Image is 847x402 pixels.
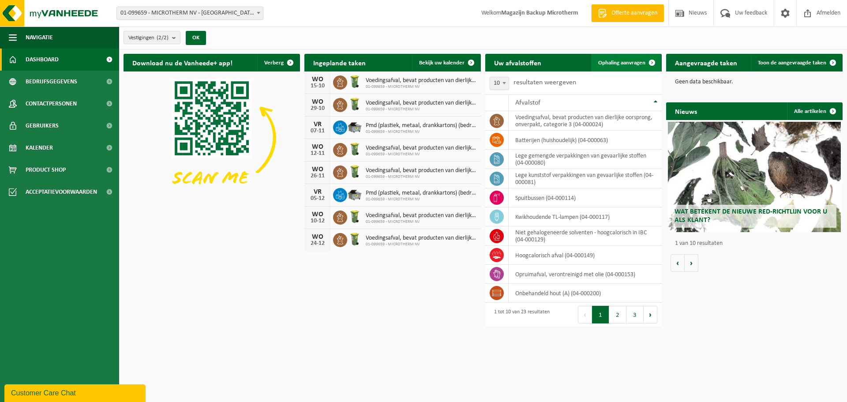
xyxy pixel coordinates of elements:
[675,240,838,247] p: 1 van 10 resultaten
[124,71,300,204] img: Download de VHEPlus App
[666,102,706,120] h2: Nieuws
[309,166,326,173] div: WO
[347,209,362,224] img: WB-0140-HPE-GN-50
[366,129,476,135] span: 01-099659 - MICROTHERM NV
[366,174,476,180] span: 01-099659 - MICROTHERM NV
[347,142,362,157] img: WB-0140-HPE-GN-50
[591,4,664,22] a: Offerte aanvragen
[116,7,263,20] span: 01-099659 - MICROTHERM NV - SINT-NIKLAAS
[347,97,362,112] img: WB-0140-HPE-GN-50
[509,207,662,226] td: kwikhoudende TL-lampen (04-000117)
[309,83,326,89] div: 15-10
[513,79,576,86] label: resultaten weergeven
[751,54,842,71] a: Toon de aangevraagde taken
[117,7,263,19] span: 01-099659 - MICROTHERM NV - SINT-NIKLAAS
[366,145,476,152] span: Voedingsafval, bevat producten van dierlijke oorsprong, onverpakt, categorie 3
[591,54,661,71] a: Ophaling aanvragen
[347,232,362,247] img: WB-0140-HPE-GN-50
[578,306,592,323] button: Previous
[26,159,66,181] span: Product Shop
[509,246,662,265] td: hoogcalorisch afval (04-000149)
[592,306,609,323] button: 1
[509,111,662,131] td: voedingsafval, bevat producten van dierlijke oorsprong, onverpakt, categorie 3 (04-000024)
[366,122,476,129] span: Pmd (plastiek, metaal, drankkartons) (bedrijven)
[509,131,662,150] td: batterijen (huishoudelijk) (04-000063)
[598,60,645,66] span: Ophaling aanvragen
[26,71,77,93] span: Bedrijfsgegevens
[668,122,841,232] a: Wat betekent de nieuwe RED-richtlijn voor u als klant?
[787,102,842,120] a: Alle artikelen
[412,54,480,71] a: Bekijk uw kalender
[419,60,465,66] span: Bekijk uw kalender
[366,107,476,112] span: 01-099659 - MICROTHERM NV
[124,31,180,44] button: Vestigingen(2/2)
[685,254,698,272] button: Volgende
[309,218,326,224] div: 10-12
[609,9,660,18] span: Offerte aanvragen
[609,306,626,323] button: 2
[309,240,326,247] div: 24-12
[347,119,362,134] img: WB-5000-GAL-GY-01
[366,212,476,219] span: Voedingsafval, bevat producten van dierlijke oorsprong, onverpakt, categorie 3
[515,99,540,106] span: Afvalstof
[626,306,644,323] button: 3
[366,100,476,107] span: Voedingsafval, bevat producten van dierlijke oorsprong, onverpakt, categorie 3
[366,167,476,174] span: Voedingsafval, bevat producten van dierlijke oorsprong, onverpakt, categorie 3
[366,242,476,247] span: 01-099659 - MICROTHERM NV
[366,77,476,84] span: Voedingsafval, bevat producten van dierlijke oorsprong, onverpakt, categorie 3
[309,121,326,128] div: VR
[26,181,97,203] span: Acceptatievoorwaarden
[366,84,476,90] span: 01-099659 - MICROTHERM NV
[309,150,326,157] div: 12-11
[366,235,476,242] span: Voedingsafval, bevat producten van dierlijke oorsprong, onverpakt, categorie 3
[675,79,834,85] p: Geen data beschikbaar.
[26,115,59,137] span: Gebruikers
[26,49,59,71] span: Dashboard
[124,54,241,71] h2: Download nu de Vanheede+ app!
[675,208,827,224] span: Wat betekent de nieuwe RED-richtlijn voor u als klant?
[309,211,326,218] div: WO
[309,98,326,105] div: WO
[26,26,53,49] span: Navigatie
[644,306,657,323] button: Next
[666,54,746,71] h2: Aangevraagde taken
[490,77,509,90] span: 10
[509,150,662,169] td: lege gemengde verpakkingen van gevaarlijke stoffen (04-000080)
[304,54,375,71] h2: Ingeplande taken
[157,35,169,41] count: (2/2)
[264,60,284,66] span: Verberg
[347,187,362,202] img: WB-5000-GAL-GY-01
[309,76,326,83] div: WO
[671,254,685,272] button: Vorige
[347,164,362,179] img: WB-0140-HPE-GN-50
[309,195,326,202] div: 05-12
[26,137,53,159] span: Kalender
[509,226,662,246] td: niet gehalogeneerde solventen - hoogcalorisch in IBC (04-000129)
[366,197,476,202] span: 01-099659 - MICROTHERM NV
[485,54,550,71] h2: Uw afvalstoffen
[758,60,826,66] span: Toon de aangevraagde taken
[509,169,662,188] td: lege kunststof verpakkingen van gevaarlijke stoffen (04-000081)
[347,74,362,89] img: WB-0140-HPE-GN-50
[309,173,326,179] div: 26-11
[186,31,206,45] button: OK
[509,284,662,303] td: onbehandeld hout (A) (04-000200)
[4,383,147,402] iframe: chat widget
[366,219,476,225] span: 01-099659 - MICROTHERM NV
[366,152,476,157] span: 01-099659 - MICROTHERM NV
[501,10,578,16] strong: Magazijn Backup Microtherm
[490,305,550,324] div: 1 tot 10 van 23 resultaten
[509,265,662,284] td: opruimafval, verontreinigd met olie (04-000153)
[26,93,77,115] span: Contactpersonen
[366,190,476,197] span: Pmd (plastiek, metaal, drankkartons) (bedrijven)
[309,128,326,134] div: 07-11
[257,54,299,71] button: Verberg
[509,188,662,207] td: spuitbussen (04-000114)
[309,105,326,112] div: 29-10
[309,188,326,195] div: VR
[309,233,326,240] div: WO
[309,143,326,150] div: WO
[128,31,169,45] span: Vestigingen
